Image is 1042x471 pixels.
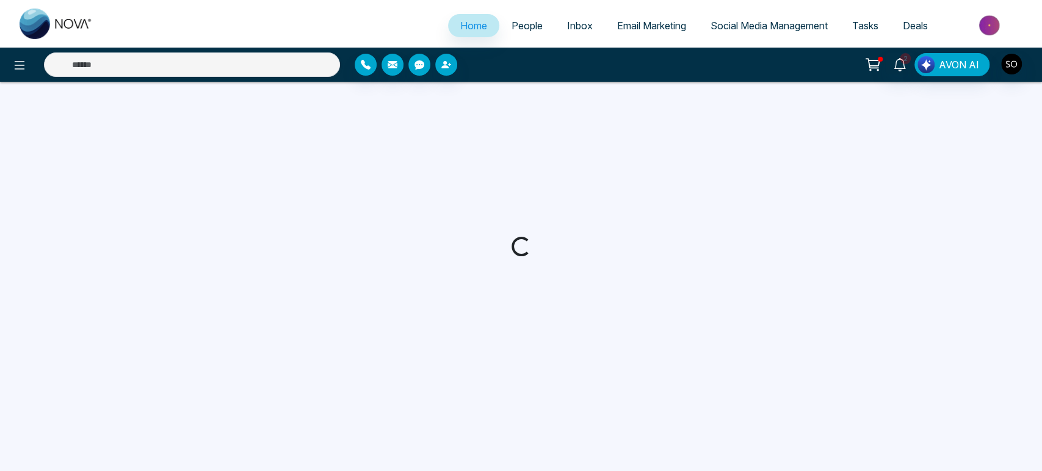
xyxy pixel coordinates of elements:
[840,14,891,37] a: Tasks
[460,20,487,32] span: Home
[617,20,686,32] span: Email Marketing
[891,14,940,37] a: Deals
[917,56,935,73] img: Lead Flow
[555,14,605,37] a: Inbox
[1001,54,1022,74] img: User Avatar
[20,9,93,39] img: Nova CRM Logo
[852,20,878,32] span: Tasks
[946,12,1035,39] img: Market-place.gif
[512,20,543,32] span: People
[914,53,990,76] button: AVON AI
[499,14,555,37] a: People
[605,14,698,37] a: Email Marketing
[711,20,828,32] span: Social Media Management
[567,20,593,32] span: Inbox
[448,14,499,37] a: Home
[698,14,840,37] a: Social Media Management
[903,20,928,32] span: Deals
[939,57,979,72] span: AVON AI
[900,53,911,64] span: 2
[885,53,914,74] a: 2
